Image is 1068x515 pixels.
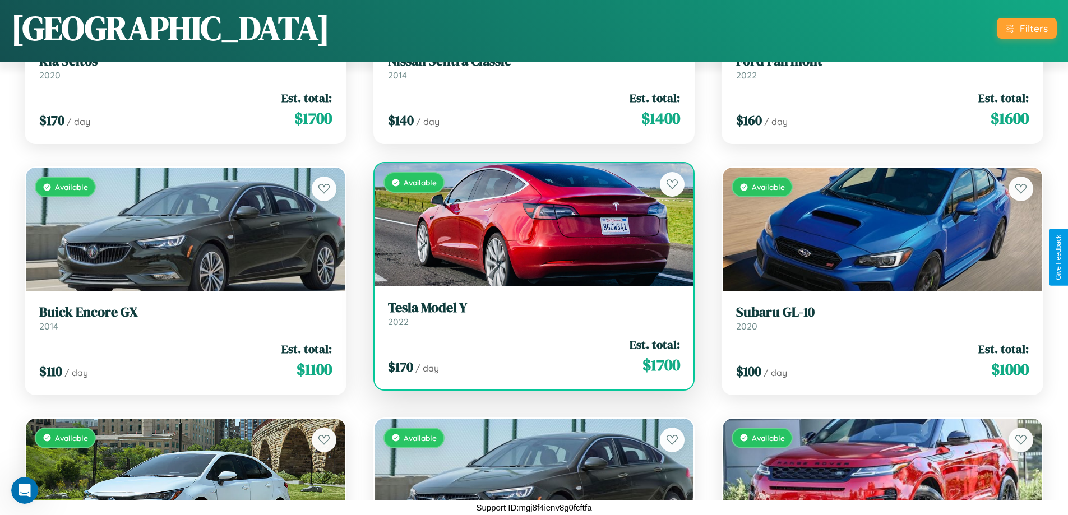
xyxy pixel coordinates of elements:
[1055,235,1062,280] div: Give Feedback
[388,300,681,316] h3: Tesla Model Y
[11,477,38,504] iframe: Intercom live chat
[630,90,680,106] span: Est. total:
[11,5,330,51] h1: [GEOGRAPHIC_DATA]
[1020,22,1048,34] div: Filters
[388,358,413,376] span: $ 170
[416,116,440,127] span: / day
[641,107,680,129] span: $ 1400
[477,500,592,515] p: Support ID: mgj8f4ienv8g0fcftfa
[978,90,1029,106] span: Est. total:
[764,116,788,127] span: / day
[736,111,762,129] span: $ 160
[642,354,680,376] span: $ 1700
[388,111,414,129] span: $ 140
[39,53,332,81] a: Kia Seltos2020
[736,321,757,332] span: 2020
[388,316,409,327] span: 2022
[388,53,681,81] a: Nissan Sentra Classic2014
[388,69,407,81] span: 2014
[752,182,785,192] span: Available
[67,116,90,127] span: / day
[388,300,681,327] a: Tesla Model Y2022
[736,362,761,381] span: $ 100
[39,304,332,332] a: Buick Encore GX2014
[736,304,1029,332] a: Subaru GL-102020
[39,304,332,321] h3: Buick Encore GX
[404,178,437,187] span: Available
[281,90,332,106] span: Est. total:
[978,341,1029,357] span: Est. total:
[281,341,332,357] span: Est. total:
[415,363,439,374] span: / day
[736,304,1029,321] h3: Subaru GL-10
[752,433,785,443] span: Available
[991,358,1029,381] span: $ 1000
[55,182,88,192] span: Available
[64,367,88,378] span: / day
[39,69,61,81] span: 2020
[39,321,58,332] span: 2014
[39,111,64,129] span: $ 170
[404,433,437,443] span: Available
[630,336,680,352] span: Est. total:
[736,53,1029,81] a: Ford Fairmont2022
[991,107,1029,129] span: $ 1600
[294,107,332,129] span: $ 1700
[764,367,787,378] span: / day
[297,358,332,381] span: $ 1100
[55,433,88,443] span: Available
[39,362,62,381] span: $ 110
[736,69,757,81] span: 2022
[997,18,1057,39] button: Filters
